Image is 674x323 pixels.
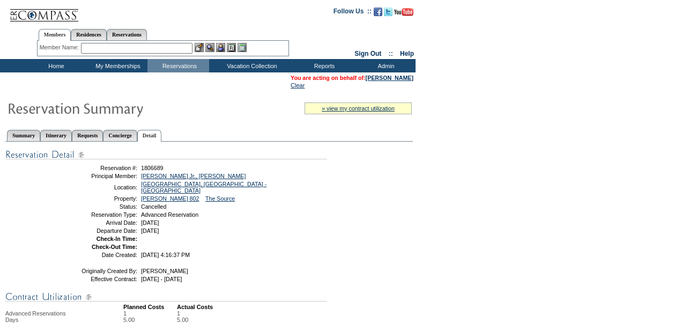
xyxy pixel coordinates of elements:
a: Summary [7,130,40,141]
span: [DATE] [141,227,159,234]
td: Date Created: [61,252,137,258]
td: Home [24,59,86,72]
a: Members [39,29,71,41]
td: My Memberships [86,59,147,72]
span: [PERSON_NAME] [141,268,188,274]
a: Clear [291,82,305,89]
td: Reservation Type: [61,211,137,218]
img: Follow us on Twitter [384,8,392,16]
td: 1 [123,310,177,317]
a: [PERSON_NAME] 802 [141,195,199,202]
strong: Check-In Time: [97,236,137,242]
a: [PERSON_NAME] [366,75,413,81]
span: Cancelled [141,203,166,210]
td: Vacation Collection [209,59,292,72]
a: Itinerary [40,130,72,141]
td: Effective Contract: [61,276,137,282]
img: Reservations [227,43,236,52]
td: Property: [61,195,137,202]
a: Concierge [103,130,137,141]
a: Requests [72,130,103,141]
a: Sign Out [354,50,381,57]
td: Departure Date: [61,227,137,234]
img: Become our fan on Facebook [374,8,382,16]
img: b_edit.gif [195,43,204,52]
td: 1 [177,310,188,317]
a: Follow us on Twitter [384,11,392,17]
td: Location: [61,181,137,194]
a: Detail [137,130,162,142]
a: The Source [205,195,235,202]
img: Reservaton Summary [7,97,221,119]
td: Originally Created By: [61,268,137,274]
a: [PERSON_NAME] Jr., [PERSON_NAME] [141,173,246,179]
img: b_calculator.gif [238,43,247,52]
span: [DATE] - [DATE] [141,276,182,282]
td: 5.00 [177,317,188,323]
span: [DATE] 4:16:37 PM [141,252,190,258]
td: Status: [61,203,137,210]
span: Advanced Reservation [141,211,198,218]
td: Arrival Date: [61,219,137,226]
img: View [205,43,214,52]
a: Subscribe to our YouTube Channel [394,11,413,17]
span: Advanced Reservations [5,310,66,317]
strong: Check-Out Time: [92,244,137,250]
img: Subscribe to our YouTube Channel [394,8,413,16]
td: Admin [354,59,416,72]
span: Days [5,317,18,323]
td: Reservations [147,59,209,72]
span: You are acting on behalf of: [291,75,413,81]
a: Help [400,50,414,57]
img: Reservation Detail [5,148,327,161]
td: Follow Us :: [334,6,372,19]
td: Actual Costs [177,304,413,310]
img: Contract Utilization [5,290,327,304]
a: Residences [71,29,107,40]
a: » view my contract utilization [322,105,395,112]
span: 1806689 [141,165,164,171]
a: Become our fan on Facebook [374,11,382,17]
a: Reservations [107,29,147,40]
img: Impersonate [216,43,225,52]
td: 5.00 [123,317,177,323]
span: :: [389,50,393,57]
td: Reports [292,59,354,72]
td: Principal Member: [61,173,137,179]
td: Reservation #: [61,165,137,171]
div: Member Name: [40,43,81,52]
td: Planned Costs [123,304,177,310]
span: [DATE] [141,219,159,226]
a: [GEOGRAPHIC_DATA], [GEOGRAPHIC_DATA] - [GEOGRAPHIC_DATA] [141,181,266,194]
